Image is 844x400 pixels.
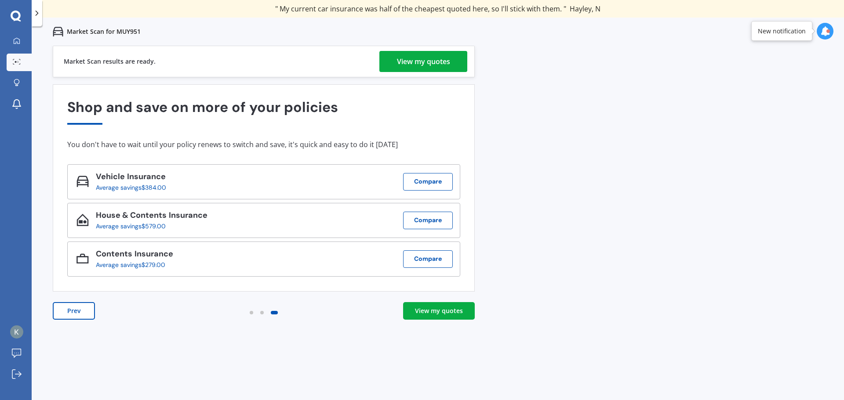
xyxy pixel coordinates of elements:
div: Shop and save on more of your policies [67,99,460,124]
button: Compare [403,212,453,229]
div: House & Contents [96,211,207,223]
img: car.f15378c7a67c060ca3f3.svg [53,26,63,37]
a: View my quotes [403,302,475,320]
p: Market Scan for MUY951 [67,27,141,36]
div: Average savings $579.00 [96,223,200,230]
div: Market Scan results are ready. [64,46,156,77]
span: Insurance [167,210,207,220]
div: Vehicle [96,172,173,184]
img: Contents_icon [76,252,89,265]
div: You don't have to wait until your policy renews to switch and save, it's quick and easy to do it ... [67,140,460,149]
div: View my quotes [397,51,450,72]
div: Contents [96,249,173,261]
button: Prev [53,302,95,320]
div: Average savings $384.00 [96,184,166,191]
div: New notification [758,27,806,36]
span: Insurance [132,249,173,259]
img: ACg8ocKaZEGdsWZ6CRnhzz_fE4qFTLlsApl97Gt0bzQW-EQHGSLo2A=s96-c [10,325,23,339]
span: Insurance [125,171,166,182]
button: Compare [403,250,453,268]
button: Compare [403,173,453,191]
div: View my quotes [415,306,463,315]
img: House & Contents_icon [76,214,89,226]
a: View my quotes [379,51,467,72]
div: Average savings $279.00 [96,261,166,268]
img: Vehicle_icon [76,175,89,187]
